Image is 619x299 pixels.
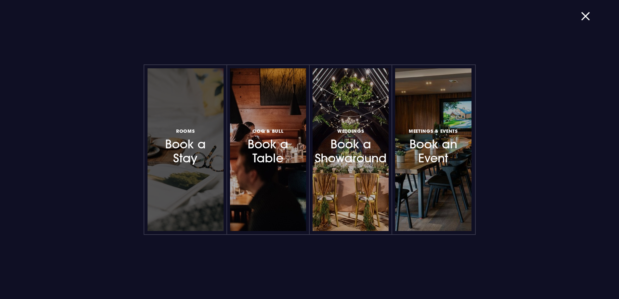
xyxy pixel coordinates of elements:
[240,127,296,166] h3: Book a Table
[395,68,471,231] a: Meetings & EventsBook an Event
[313,68,389,231] a: WeddingsBook a Showaround
[157,127,214,166] h3: Book a Stay
[230,68,306,231] a: Coq & BullBook a Table
[322,127,379,166] h3: Book a Showaround
[337,128,364,134] span: Weddings
[176,128,195,134] span: Rooms
[405,127,461,166] h3: Book an Event
[148,68,224,231] a: RoomsBook a Stay
[409,128,458,134] span: Meetings & Events
[252,128,283,134] span: Coq & Bull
